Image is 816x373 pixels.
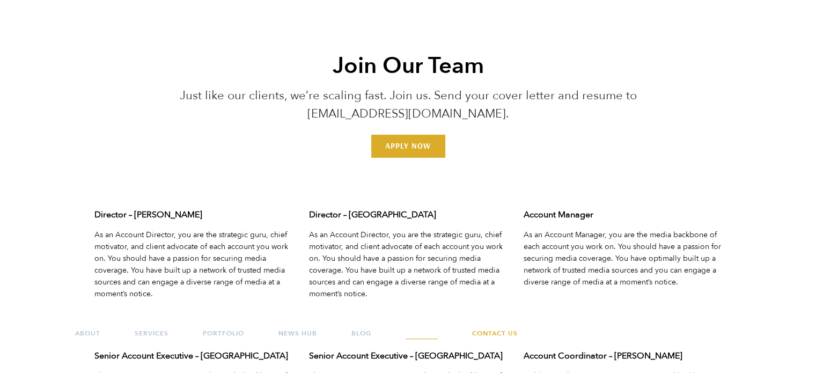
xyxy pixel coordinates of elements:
a: News Hub [278,317,317,349]
p: As an Account Director, you are the strategic guru, chief motivator, and client advocate of each ... [309,229,508,300]
h3: Senior Account Executive – [GEOGRAPHIC_DATA] [309,350,508,362]
p: Just like our clients, we’re scaling fast. Join us. Send your cover letter and resume to [EMAIL_A... [150,86,666,123]
h3: Director – [PERSON_NAME] [94,209,293,221]
a: Email us at jointheteam@treblepr.com [371,135,445,157]
p: As an Account Director, you are the strategic guru, chief motivator, and client advocate of each ... [94,229,293,300]
h3: Account Manager [524,209,722,221]
a: Services [135,317,168,349]
img: Treble logo [10,316,44,350]
h3: Account Coordinator – [PERSON_NAME] [524,350,722,362]
a: Portfolio [203,317,244,349]
a: Treble Homepage [11,317,43,350]
h3: Senior Account Executive – [GEOGRAPHIC_DATA] [94,350,293,362]
a: About [75,317,100,349]
a: Contact Us [472,317,518,349]
a: Blog [351,317,371,349]
h3: Director – [GEOGRAPHIC_DATA] [309,209,508,221]
p: As an Account Manager, you are the media backbone of each account you work on. You should have a ... [524,229,722,288]
a: Careers [406,317,438,349]
h2: Join Our Team [150,51,666,81]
